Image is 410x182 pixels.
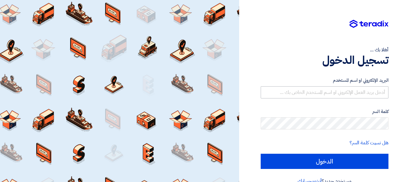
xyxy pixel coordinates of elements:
label: البريد الإلكتروني او اسم المستخدم [261,77,388,84]
label: كلمة السر [261,108,388,115]
img: Teradix logo [350,20,388,28]
h1: تسجيل الدخول [261,53,388,67]
div: أهلا بك ... [261,46,388,53]
input: أدخل بريد العمل الإلكتروني او اسم المستخدم الخاص بك ... [261,86,388,98]
input: الدخول [261,154,388,169]
a: هل نسيت كلمة السر؟ [350,139,388,146]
